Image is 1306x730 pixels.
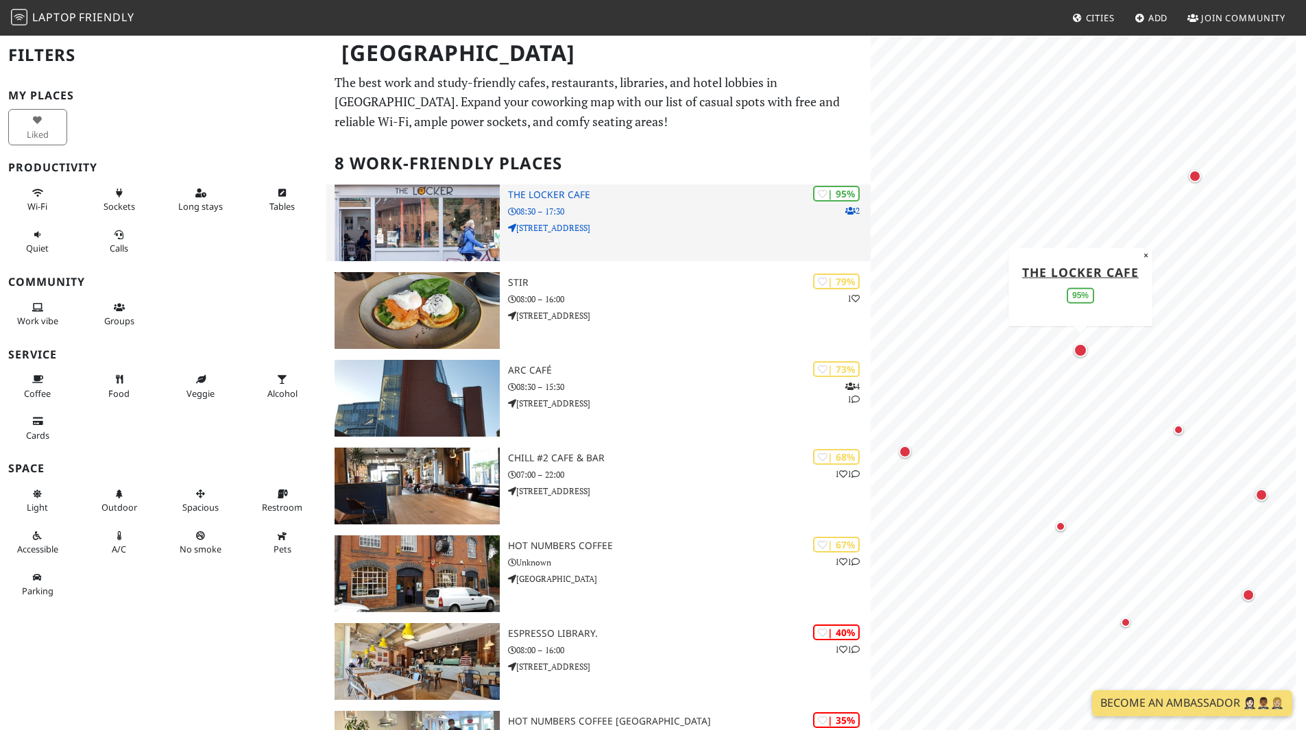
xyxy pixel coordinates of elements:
[253,182,312,218] button: Tables
[845,380,860,406] p: 4 1
[330,34,868,72] h1: [GEOGRAPHIC_DATA]
[1165,416,1192,443] div: Map marker
[326,360,871,437] a: ARC Café | 73% 41 ARC Café 08:30 – 15:30 [STREET_ADDRESS]
[326,448,871,524] a: Chill #2 Cafe & Bar | 68% 11 Chill #2 Cafe & Bar 07:00 – 22:00 [STREET_ADDRESS]
[508,293,871,306] p: 08:00 – 16:00
[171,368,230,404] button: Veggie
[17,543,58,555] span: Accessible
[1182,5,1291,30] a: Join Community
[171,524,230,561] button: No smoke
[1047,513,1074,540] div: Map marker
[813,712,860,728] div: | 35%
[1129,5,1174,30] a: Add
[1148,12,1168,24] span: Add
[8,348,318,361] h3: Service
[253,483,312,519] button: Restroom
[108,387,130,400] span: Food
[104,200,135,212] span: Power sockets
[90,483,149,519] button: Outdoor
[27,200,47,212] span: Stable Wi-Fi
[8,276,318,289] h3: Community
[813,186,860,202] div: | 95%
[813,449,860,465] div: | 68%
[508,540,871,552] h3: Hot Numbers Coffee
[813,624,860,640] div: | 40%
[326,535,871,612] a: Hot Numbers Coffee | 67% 11 Hot Numbers Coffee Unknown [GEOGRAPHIC_DATA]
[8,410,67,446] button: Cards
[508,644,871,657] p: 08:00 – 16:00
[335,143,862,184] h2: 8 Work-Friendly Places
[835,555,860,568] p: 1 1
[508,452,871,464] h3: Chill #2 Cafe & Bar
[267,387,298,400] span: Alcohol
[27,501,48,513] span: Natural light
[90,368,149,404] button: Food
[24,387,51,400] span: Coffee
[335,184,500,261] img: The Locker Cafe
[32,10,77,25] span: Laptop
[508,468,871,481] p: 07:00 – 22:00
[508,556,871,569] p: Unknown
[835,643,860,656] p: 1 1
[835,467,860,480] p: 1 1
[8,566,67,603] button: Parking
[8,368,67,404] button: Coffee
[22,585,53,597] span: Parking
[101,501,137,513] span: Outdoor area
[508,365,871,376] h3: ARC Café
[335,360,500,437] img: ARC Café
[1235,581,1262,609] div: Map marker
[26,429,49,441] span: Credit cards
[1201,12,1285,24] span: Join Community
[90,223,149,260] button: Calls
[26,242,49,254] span: Quiet
[1067,5,1120,30] a: Cities
[813,361,860,377] div: | 73%
[508,309,871,322] p: [STREET_ADDRESS]
[178,200,223,212] span: Long stays
[8,89,318,102] h3: My Places
[508,380,871,393] p: 08:30 – 15:30
[326,272,871,349] a: Stir | 79% 1 Stir 08:00 – 16:00 [STREET_ADDRESS]
[104,315,134,327] span: Group tables
[90,296,149,332] button: Groups
[8,182,67,218] button: Wi-Fi
[847,292,860,305] p: 1
[8,296,67,332] button: Work vibe
[508,189,871,201] h3: The Locker Cafe
[508,205,871,218] p: 08:30 – 17:30
[8,462,318,475] h3: Space
[508,660,871,673] p: [STREET_ADDRESS]
[1067,337,1094,364] div: Map marker
[813,537,860,552] div: | 67%
[253,368,312,404] button: Alcohol
[1112,609,1139,636] div: Map marker
[508,485,871,498] p: [STREET_ADDRESS]
[335,623,500,700] img: Espresso Library.
[8,223,67,260] button: Quiet
[11,9,27,25] img: LaptopFriendly
[845,204,860,217] p: 2
[8,524,67,561] button: Accessible
[326,623,871,700] a: Espresso Library. | 40% 11 Espresso Library. 08:00 – 16:00 [STREET_ADDRESS]
[1022,263,1139,280] a: The Locker Cafe
[335,535,500,612] img: Hot Numbers Coffee
[1181,162,1209,190] div: Map marker
[508,277,871,289] h3: Stir
[335,73,862,132] p: The best work and study-friendly cafes, restaurants, libraries, and hotel lobbies in [GEOGRAPHIC_...
[8,161,318,174] h3: Productivity
[90,182,149,218] button: Sockets
[1248,481,1275,509] div: Map marker
[1086,12,1115,24] span: Cities
[326,184,871,261] a: The Locker Cafe | 95% 2 The Locker Cafe 08:30 – 17:30 [STREET_ADDRESS]
[171,483,230,519] button: Spacious
[274,543,291,555] span: Pet friendly
[508,572,871,585] p: [GEOGRAPHIC_DATA]
[335,448,500,524] img: Chill #2 Cafe & Bar
[1139,247,1152,263] button: Close popup
[508,221,871,234] p: [STREET_ADDRESS]
[171,182,230,218] button: Long stays
[508,628,871,640] h3: Espresso Library.
[1067,287,1094,303] div: 95%
[269,200,295,212] span: Work-friendly tables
